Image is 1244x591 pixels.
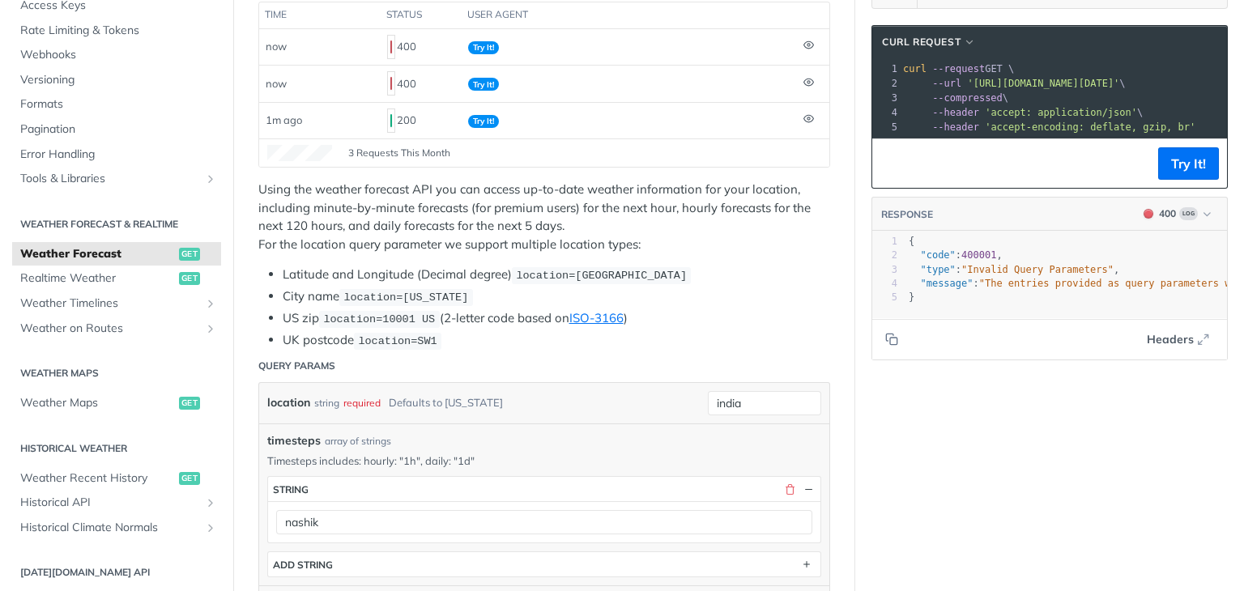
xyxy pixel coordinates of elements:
[268,477,820,501] button: string
[880,151,903,176] button: Copy to clipboard
[266,113,302,126] span: 1m ago
[12,291,221,316] a: Weather TimelinesShow subpages for Weather Timelines
[267,453,821,468] p: Timesteps includes: hourly: "1h", daily: "1d"
[390,114,392,127] span: 200
[387,70,455,97] div: 400
[283,266,830,284] li: Latitude and Longitude (Decimal degree)
[20,321,200,337] span: Weather on Routes
[12,117,221,142] a: Pagination
[872,120,900,134] div: 5
[985,107,1137,118] span: 'accept: application/json'
[909,291,914,303] span: }
[343,291,468,304] span: location=[US_STATE]
[967,78,1119,89] span: '[URL][DOMAIN_NAME][DATE]'
[20,47,217,63] span: Webhooks
[932,63,985,74] span: --request
[12,167,221,191] a: Tools & LibrariesShow subpages for Tools & Libraries
[12,92,221,117] a: Formats
[314,391,339,415] div: string
[20,23,217,39] span: Rate Limiting & Tokens
[932,121,979,133] span: --header
[20,147,217,163] span: Error Handling
[909,236,914,247] span: {
[920,278,973,289] span: "message"
[204,172,217,185] button: Show subpages for Tools & Libraries
[872,291,897,304] div: 5
[1147,331,1194,348] span: Headers
[12,366,221,381] h2: Weather Maps
[1138,327,1219,351] button: Headers
[12,441,221,456] h2: Historical Weather
[390,77,392,90] span: 400
[20,96,217,113] span: Formats
[961,249,996,261] span: 400001
[179,397,200,410] span: get
[12,142,221,167] a: Error Handling
[12,43,221,67] a: Webhooks
[903,78,1126,89] span: \
[961,264,1114,275] span: "Invalid Query Parameters"
[20,495,200,511] span: Historical API
[381,2,462,28] th: status
[1158,147,1219,180] button: Try It!
[872,62,900,76] div: 1
[204,521,217,534] button: Show subpages for Historical Climate Normals
[872,235,897,249] div: 1
[872,105,900,120] div: 4
[204,297,217,310] button: Show subpages for Weather Timelines
[259,2,381,28] th: time
[283,331,830,350] li: UK postcode
[872,91,900,105] div: 3
[204,322,217,335] button: Show subpages for Weather on Routes
[273,483,309,495] div: string
[387,33,455,61] div: 400
[12,491,221,515] a: Historical APIShow subpages for Historical API
[258,181,830,253] p: Using the weather forecast API you can access up-to-date weather information for your location, i...
[12,19,221,43] a: Rate Limiting & Tokens
[12,217,221,232] h2: Weather Forecast & realtime
[1135,206,1219,222] button: 400400Log
[267,145,332,161] canvas: Line Graph
[283,287,830,306] li: City name
[20,470,175,487] span: Weather Recent History
[12,565,221,580] h2: [DATE][DOMAIN_NAME] API
[267,432,321,449] span: timesteps
[468,78,499,91] span: Try It!
[468,41,499,54] span: Try It!
[1144,209,1153,219] span: 400
[20,520,200,536] span: Historical Climate Normals
[468,115,499,128] span: Try It!
[268,552,820,576] button: ADD string
[882,35,961,49] span: cURL Request
[903,63,927,74] span: curl
[880,206,934,223] button: RESPONSE
[872,263,897,277] div: 3
[12,266,221,291] a: Realtime Weatherget
[20,270,175,287] span: Realtime Weather
[20,72,217,88] span: Versioning
[516,270,687,282] span: location=[GEOGRAPHIC_DATA]
[323,313,435,325] span: location=10001 US
[920,249,955,261] span: "code"
[909,249,1003,261] span: : ,
[390,40,392,53] span: 400
[325,434,391,449] div: array of strings
[258,359,335,373] div: Query Params
[20,121,217,138] span: Pagination
[348,146,450,160] span: 3 Requests This Month
[782,482,797,496] button: Delete
[932,92,1003,104] span: --compressed
[179,472,200,485] span: get
[266,40,287,53] span: now
[179,272,200,285] span: get
[273,559,333,571] div: ADD string
[343,391,381,415] div: required
[20,171,200,187] span: Tools & Libraries
[903,63,1014,74] span: GET \
[12,466,221,491] a: Weather Recent Historyget
[909,264,1119,275] span: : ,
[872,76,900,91] div: 2
[985,121,1195,133] span: 'accept-encoding: deflate, gzip, br'
[903,92,1008,104] span: \
[387,107,455,134] div: 200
